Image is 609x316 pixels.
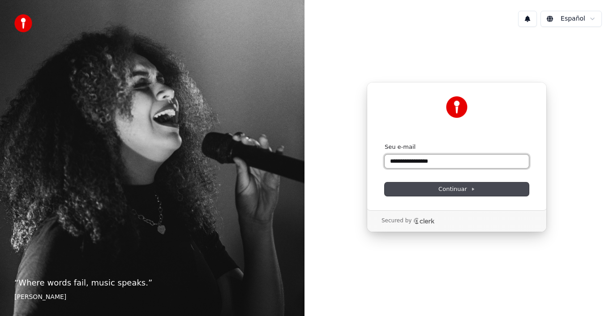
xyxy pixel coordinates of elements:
button: Continuar [385,182,529,196]
footer: [PERSON_NAME] [14,293,290,302]
img: youka [14,14,32,32]
a: Clerk logo [413,218,435,224]
p: “ Where words fail, music speaks. ” [14,277,290,289]
img: Youka [446,96,467,118]
p: Secured by [382,217,412,225]
label: Seu e-mail [385,143,416,151]
span: Continuar [438,185,475,193]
